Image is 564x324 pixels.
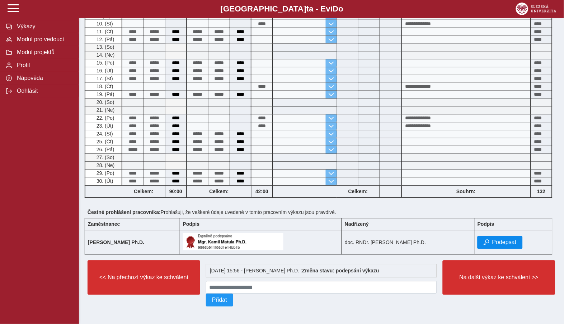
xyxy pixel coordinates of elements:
[85,207,558,218] div: Prohlašuji, že veškeré údaje uvedené v tomto pracovním výkazu jsou pravdivé.
[95,108,115,113] span: 21. (Ne)
[516,3,556,15] img: logo_web_su.png
[333,4,338,13] span: D
[252,189,272,195] b: 42:00
[183,233,283,251] img: Digitálně podepsáno uživatelem
[183,221,200,227] b: Podpis
[95,115,114,121] span: 22. (Po)
[122,189,165,195] b: Celkem:
[95,76,113,82] span: 17. (St)
[15,75,73,81] span: Nápověda
[492,239,517,246] span: Podepsat
[95,44,114,50] span: 13. (So)
[306,4,309,13] span: t
[456,189,476,195] b: Souhrn:
[95,171,114,176] span: 29. (Po)
[15,62,73,68] span: Profil
[88,261,200,295] button: << Na přechozí výkaz ke schválení
[95,155,114,161] span: 27. (So)
[478,221,494,227] b: Podpis
[88,240,144,246] b: [PERSON_NAME] Ph.D.
[95,21,113,27] span: 10. (St)
[531,189,552,195] b: 132
[302,268,379,274] b: Změna stavu: podepsání výkazu
[443,261,555,295] button: Na další výkaz ke schválení >>
[95,163,115,168] span: 28. (Ne)
[88,221,120,227] b: Zaměstnanec
[15,36,73,43] span: Modul pro vedoucí
[95,100,114,105] span: 20. (So)
[206,264,437,278] div: [DATE] 15:56 - [PERSON_NAME] Ph.D. :
[95,178,113,184] span: 30. (Út)
[95,37,114,42] span: 12. (Pá)
[95,92,114,97] span: 19. (Pá)
[342,230,475,255] td: doc. RNDr. [PERSON_NAME] Ph.D.
[187,189,251,195] b: Celkem:
[337,189,380,195] b: Celkem:
[94,275,194,281] span: << Na přechozí výkaz ke schválení
[212,297,227,304] span: Přidat
[95,60,114,66] span: 15. (Po)
[95,147,114,153] span: 26. (Pá)
[95,52,115,58] span: 14. (Ne)
[95,131,113,137] span: 24. (St)
[88,210,161,215] b: Čestné prohlášení pracovníka:
[95,29,113,34] span: 11. (Čt)
[449,275,549,281] span: Na další výkaz ke schválení >>
[22,4,542,14] b: [GEOGRAPHIC_DATA] a - Evi
[165,189,186,195] b: 90:00
[15,23,73,30] span: Výkazy
[95,123,113,129] span: 23. (Út)
[478,236,523,249] button: Podepsat
[15,88,73,94] span: Odhlásit
[206,294,233,307] button: Přidat
[15,49,73,56] span: Modul projektů
[95,139,113,145] span: 25. (Čt)
[95,13,111,19] span: 9. (Út)
[339,4,344,13] span: o
[95,84,113,90] span: 18. (Čt)
[345,221,369,227] b: Nadřízený
[95,68,113,74] span: 16. (Út)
